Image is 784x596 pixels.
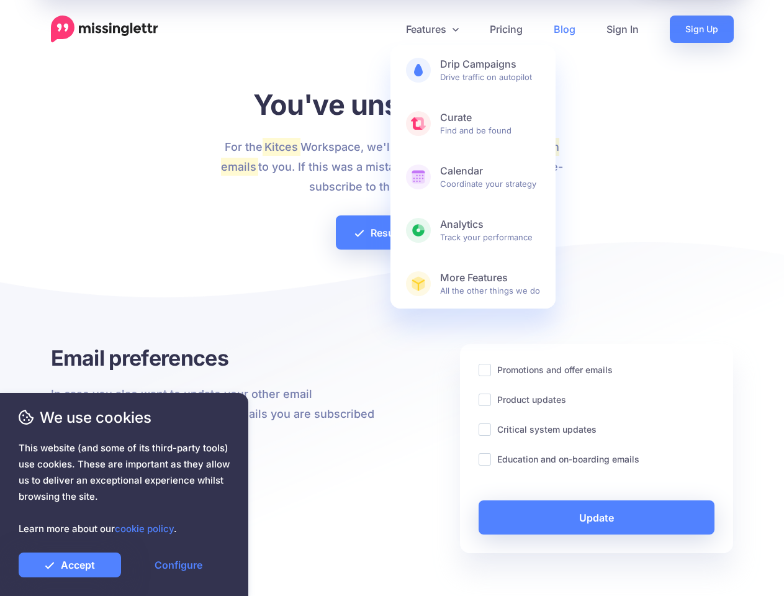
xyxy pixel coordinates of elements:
[440,165,540,189] span: Coordinate your strategy
[538,16,591,43] a: Blog
[497,452,639,466] label: Education and on-boarding emails
[390,259,556,309] a: More FeaturesAll the other things we do
[51,384,383,444] p: In case you also want to update your other email preferences, below are the other emails you are ...
[440,218,540,243] span: Track your performance
[51,344,383,372] h3: Email preferences
[440,271,540,284] b: More Features
[336,215,448,250] a: Resubscribe
[390,99,556,148] a: CurateFind and be found
[440,218,540,231] b: Analytics
[19,407,230,428] span: We use cookies
[497,422,597,436] label: Critical system updates
[440,58,540,83] span: Drive traffic on autopilot
[440,165,540,178] b: Calendar
[19,553,121,577] a: Accept
[390,152,556,202] a: CalendarCoordinate your strategy
[390,16,474,43] a: Features
[440,271,540,296] span: All the other things we do
[474,16,538,43] a: Pricing
[670,16,734,43] a: Sign Up
[390,45,556,309] div: Features
[440,111,540,136] span: Find and be found
[263,138,300,155] mark: Kitces
[115,523,174,535] a: cookie policy
[440,111,540,124] b: Curate
[19,440,230,537] span: This website (and some of its third-party tools) use cookies. These are important as they allow u...
[127,553,230,577] a: Configure
[390,205,556,255] a: AnalyticsTrack your performance
[217,88,567,122] h1: You've unsubscribed
[497,363,613,377] label: Promotions and offer emails
[217,137,567,197] p: For the Workspace, we'll no longer send to you. If this was a mistake click the button below to r...
[479,500,715,535] a: Update
[440,58,540,71] b: Drip Campaigns
[390,45,556,95] a: Drip CampaignsDrive traffic on autopilot
[497,392,566,407] label: Product updates
[221,138,560,175] mark: New campaign emails
[591,16,654,43] a: Sign In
